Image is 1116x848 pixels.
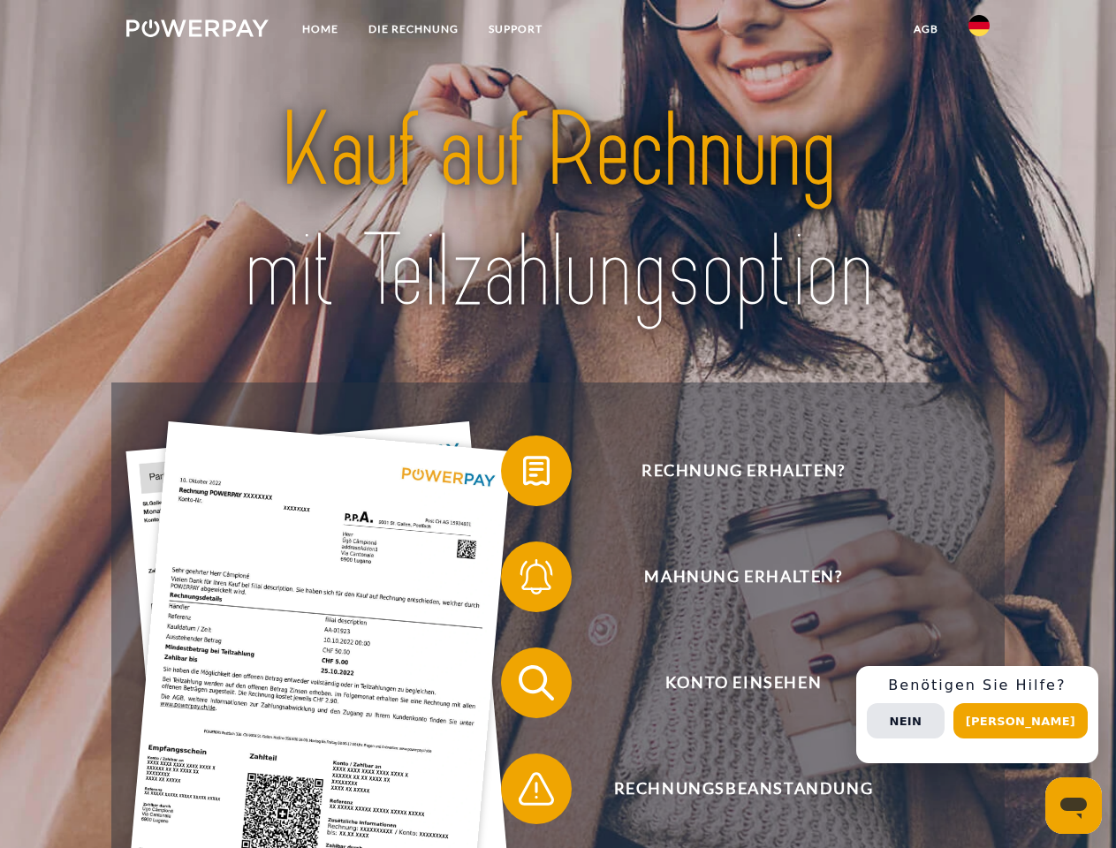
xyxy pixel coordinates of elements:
h3: Benötigen Sie Hilfe? [867,677,1088,694]
a: SUPPORT [474,13,558,45]
a: agb [899,13,953,45]
img: qb_bell.svg [514,555,558,599]
iframe: Schaltfläche zum Öffnen des Messaging-Fensters [1045,777,1102,834]
button: Rechnungsbeanstandung [501,753,960,824]
button: Konto einsehen [501,647,960,718]
button: [PERSON_NAME] [953,703,1088,738]
img: qb_warning.svg [514,767,558,811]
img: qb_bill.svg [514,449,558,493]
span: Mahnung erhalten? [527,541,960,612]
img: de [968,15,990,36]
img: qb_search.svg [514,661,558,705]
a: Home [287,13,353,45]
button: Mahnung erhalten? [501,541,960,612]
button: Nein [867,703,945,738]
img: logo-powerpay-white.svg [126,19,269,37]
span: Rechnungsbeanstandung [527,753,960,824]
button: Rechnung erhalten? [501,435,960,506]
a: DIE RECHNUNG [353,13,474,45]
span: Rechnung erhalten? [527,435,960,506]
span: Konto einsehen [527,647,960,718]
img: title-powerpay_de.svg [169,85,947,338]
div: Schnellhilfe [856,666,1098,763]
